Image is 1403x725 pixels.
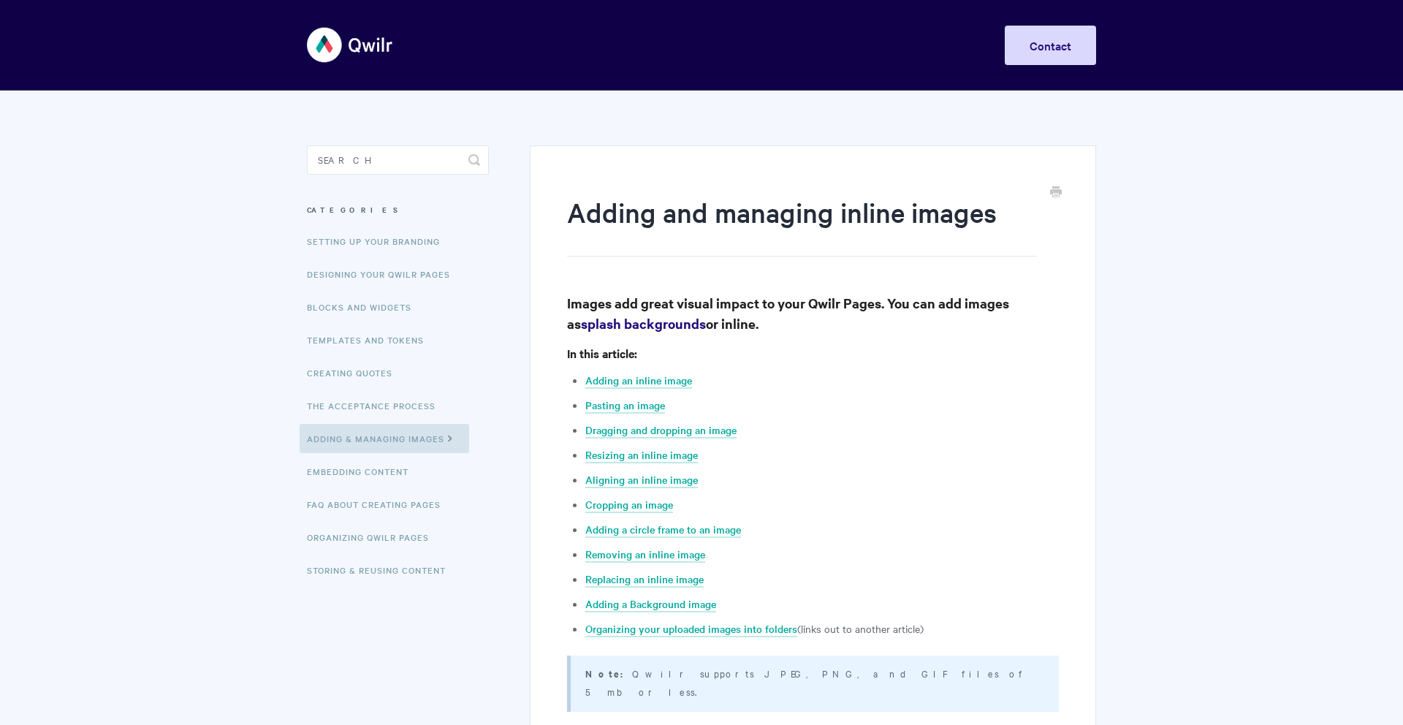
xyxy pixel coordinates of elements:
[585,522,741,538] a: Adding a circle frame to an image
[585,422,737,439] a: Dragging and dropping an image
[307,325,435,354] a: Templates and Tokens
[307,145,489,175] input: Search
[1005,26,1096,65] a: Contact
[307,555,457,585] a: Storing & Reusing Content
[585,667,632,680] strong: Note:
[307,292,422,322] a: Blocks and Widgets
[307,18,394,72] img: Qwilr Help Center
[567,194,1037,257] h1: Adding and managing inline images
[585,472,698,488] a: Aligning an inline image
[307,197,489,223] h3: Categories
[585,373,692,389] a: Adding an inline image
[307,227,451,256] a: Setting up your Branding
[585,596,716,612] a: Adding a Background image
[585,497,673,513] a: Cropping an image
[585,547,705,563] a: Removing an inline image
[307,259,461,289] a: Designing Your Qwilr Pages
[307,523,440,552] a: Organizing Qwilr Pages
[307,457,419,486] a: Embedding Content
[585,447,698,463] a: Resizing an inline image
[307,358,403,387] a: Creating Quotes
[581,314,706,333] a: splash backgrounds
[307,391,446,420] a: The Acceptance Process
[585,398,665,414] a: Pasting an image
[567,293,1059,334] h3: Images add great visual impact to your Qwilr Pages. You can add images as or inline.
[1050,185,1062,201] a: Print this Article
[567,345,637,361] strong: In this article:
[585,621,797,637] a: Organizing your uploaded images into folders
[585,572,704,588] a: Replacing an inline image
[585,620,1059,637] li: (links out to another article)
[300,424,469,453] a: Adding & Managing Images
[585,664,1041,700] p: Qwilr supports JPEG, PNG, and GIF files of 5 mb or less.
[307,490,452,519] a: FAQ About Creating Pages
